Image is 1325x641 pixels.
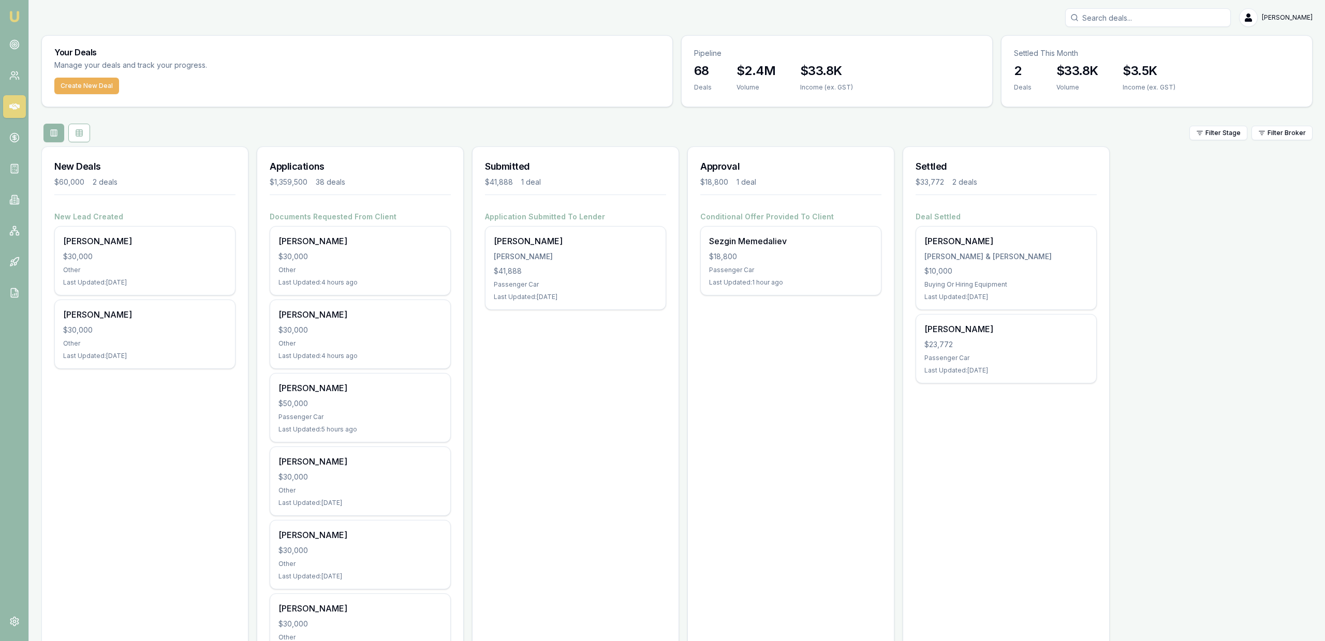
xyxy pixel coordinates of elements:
[924,251,1088,262] div: [PERSON_NAME] & [PERSON_NAME]
[1065,8,1231,27] input: Search deals
[278,529,442,541] div: [PERSON_NAME]
[709,235,873,247] div: Sezgin Memedaliev
[278,619,442,629] div: $30,000
[924,339,1088,350] div: $23,772
[278,382,442,394] div: [PERSON_NAME]
[278,560,442,568] div: Other
[924,293,1088,301] div: Last Updated: [DATE]
[521,177,541,187] div: 1 deal
[924,235,1088,247] div: [PERSON_NAME]
[54,177,84,187] div: $60,000
[316,177,345,187] div: 38 deals
[800,63,853,79] h3: $33.8K
[278,486,442,495] div: Other
[916,159,1097,174] h3: Settled
[709,266,873,274] div: Passenger Car
[1252,126,1313,140] button: Filter Broker
[93,177,117,187] div: 2 deals
[494,293,657,301] div: Last Updated: [DATE]
[700,159,881,174] h3: Approval
[952,177,977,187] div: 2 deals
[63,325,227,335] div: $30,000
[1205,129,1241,137] span: Filter Stage
[278,572,442,580] div: Last Updated: [DATE]
[270,212,451,222] h4: Documents Requested From Client
[63,278,227,287] div: Last Updated: [DATE]
[485,159,666,174] h3: Submitted
[494,251,657,262] div: [PERSON_NAME]
[54,59,319,71] p: Manage your deals and track your progress.
[694,48,980,58] p: Pipeline
[494,266,657,276] div: $41,888
[1123,83,1175,92] div: Income (ex. GST)
[494,280,657,289] div: Passenger Car
[278,308,442,321] div: [PERSON_NAME]
[270,159,451,174] h3: Applications
[709,278,873,287] div: Last Updated: 1 hour ago
[278,455,442,468] div: [PERSON_NAME]
[800,83,853,92] div: Income (ex. GST)
[1123,63,1175,79] h3: $3.5K
[278,398,442,409] div: $50,000
[278,352,442,360] div: Last Updated: 4 hours ago
[278,425,442,434] div: Last Updated: 5 hours ago
[916,177,944,187] div: $33,772
[924,366,1088,375] div: Last Updated: [DATE]
[278,602,442,615] div: [PERSON_NAME]
[924,354,1088,362] div: Passenger Car
[1268,129,1306,137] span: Filter Broker
[278,266,442,274] div: Other
[278,499,442,507] div: Last Updated: [DATE]
[700,212,881,222] h4: Conditional Offer Provided To Client
[485,212,666,222] h4: Application Submitted To Lender
[54,48,660,56] h3: Your Deals
[924,280,1088,289] div: Buying Or Hiring Equipment
[54,78,119,94] button: Create New Deal
[63,308,227,321] div: [PERSON_NAME]
[270,177,307,187] div: $1,359,500
[485,177,513,187] div: $41,888
[278,413,442,421] div: Passenger Car
[278,339,442,348] div: Other
[1189,126,1247,140] button: Filter Stage
[1014,48,1300,58] p: Settled This Month
[1056,83,1098,92] div: Volume
[494,235,657,247] div: [PERSON_NAME]
[63,266,227,274] div: Other
[278,545,442,556] div: $30,000
[278,235,442,247] div: [PERSON_NAME]
[737,63,775,79] h3: $2.4M
[737,83,775,92] div: Volume
[1262,13,1313,22] span: [PERSON_NAME]
[916,212,1097,222] h4: Deal Settled
[54,212,235,222] h4: New Lead Created
[63,235,227,247] div: [PERSON_NAME]
[1056,63,1098,79] h3: $33.8K
[700,177,728,187] div: $18,800
[278,251,442,262] div: $30,000
[1014,83,1032,92] div: Deals
[694,63,712,79] h3: 68
[924,266,1088,276] div: $10,000
[278,472,442,482] div: $30,000
[694,83,712,92] div: Deals
[63,339,227,348] div: Other
[54,159,235,174] h3: New Deals
[63,251,227,262] div: $30,000
[924,323,1088,335] div: [PERSON_NAME]
[278,325,442,335] div: $30,000
[63,352,227,360] div: Last Updated: [DATE]
[8,10,21,23] img: emu-icon-u.png
[737,177,756,187] div: 1 deal
[278,278,442,287] div: Last Updated: 4 hours ago
[709,251,873,262] div: $18,800
[1014,63,1032,79] h3: 2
